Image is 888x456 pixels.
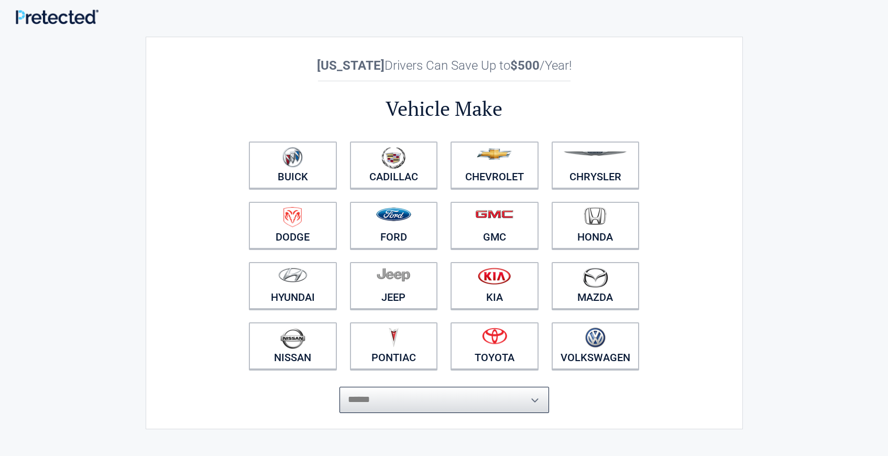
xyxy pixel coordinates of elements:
[249,142,337,189] a: Buick
[243,95,646,122] h2: Vehicle Make
[317,58,385,73] b: [US_STATE]
[510,58,540,73] b: $500
[278,267,308,283] img: hyundai
[283,207,302,227] img: dodge
[478,267,511,285] img: kia
[475,210,513,219] img: gmc
[482,328,507,344] img: toyota
[552,262,640,309] a: Mazda
[350,262,438,309] a: Jeep
[388,328,399,348] img: pontiac
[584,207,606,225] img: honda
[451,142,539,189] a: Chevrolet
[477,148,512,160] img: chevrolet
[249,202,337,249] a: Dodge
[451,202,539,249] a: GMC
[552,142,640,189] a: Chrysler
[249,262,337,309] a: Hyundai
[350,322,438,370] a: Pontiac
[280,328,305,349] img: nissan
[381,147,405,169] img: cadillac
[451,262,539,309] a: Kia
[376,208,411,221] img: ford
[377,267,410,282] img: jeep
[563,151,627,156] img: chrysler
[582,267,608,288] img: mazda
[552,202,640,249] a: Honda
[249,322,337,370] a: Nissan
[552,322,640,370] a: Volkswagen
[350,202,438,249] a: Ford
[350,142,438,189] a: Cadillac
[243,58,646,73] h2: Drivers Can Save Up to /Year
[585,328,606,348] img: volkswagen
[282,147,303,168] img: buick
[16,9,98,25] img: Main Logo
[451,322,539,370] a: Toyota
